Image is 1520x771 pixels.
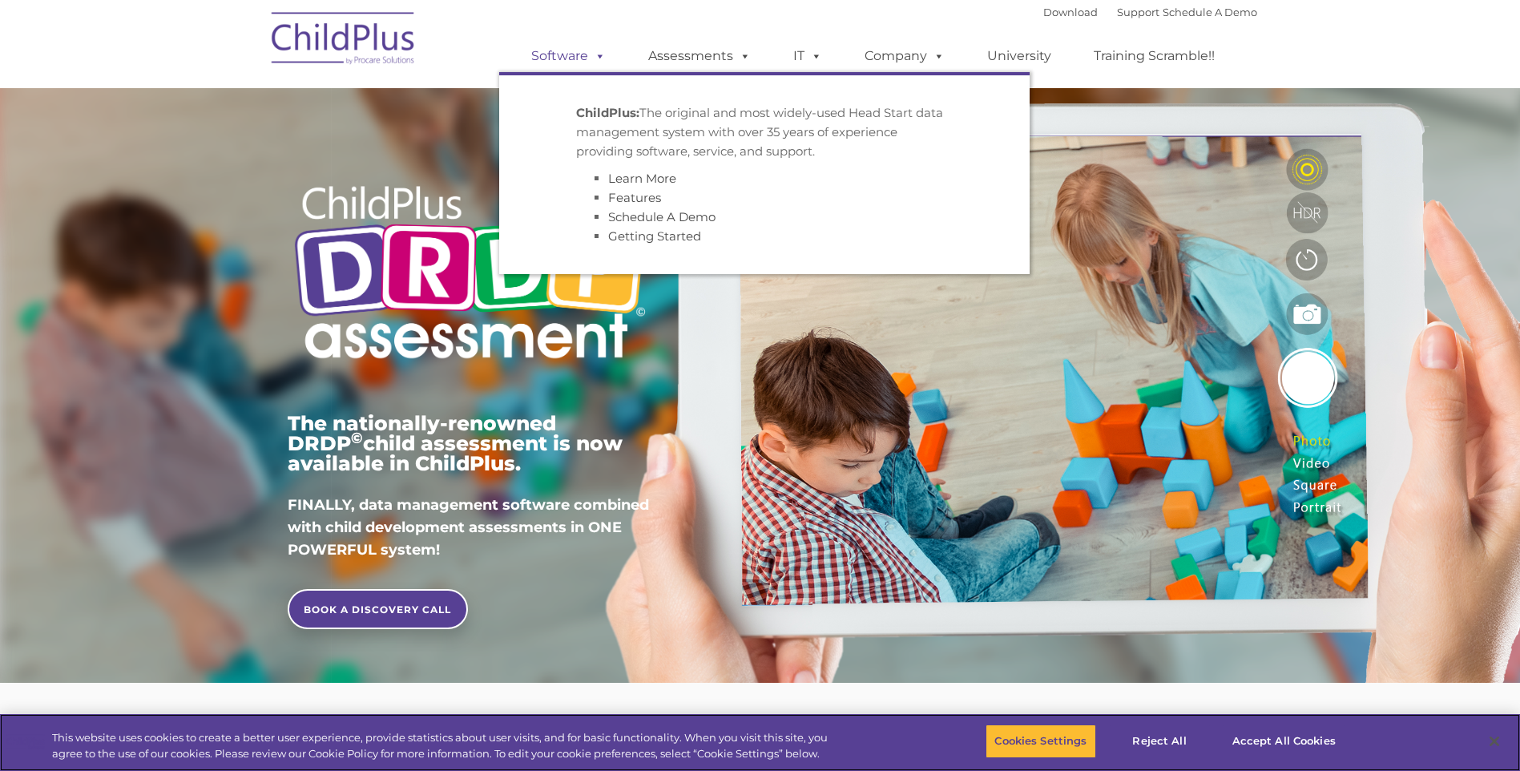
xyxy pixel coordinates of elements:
[1043,6,1257,18] font: |
[777,40,838,72] a: IT
[1477,724,1512,759] button: Close
[608,171,676,186] a: Learn More
[288,411,623,475] span: The nationally-renowned DRDP child assessment is now available in ChildPlus.
[1117,6,1159,18] a: Support
[576,103,953,161] p: The original and most widely-used Head Start data management system with over 35 years of experie...
[288,589,468,629] a: BOOK A DISCOVERY CALL
[1110,725,1210,758] button: Reject All
[288,496,649,559] span: FINALLY, data management software combined with child development assessments in ONE POWERFUL sys...
[264,1,424,81] img: ChildPlus by Procare Solutions
[849,40,961,72] a: Company
[576,105,639,120] strong: ChildPlus:
[515,40,622,72] a: Software
[986,725,1095,758] button: Cookies Settings
[608,228,701,244] a: Getting Started
[288,164,651,385] img: Copyright - DRDP Logo Light
[608,190,661,205] a: Features
[632,40,767,72] a: Assessments
[971,40,1067,72] a: University
[1163,6,1257,18] a: Schedule A Demo
[1224,725,1345,758] button: Accept All Cookies
[1078,40,1231,72] a: Training Scramble!!
[351,429,363,447] sup: ©
[52,730,836,761] div: This website uses cookies to create a better user experience, provide statistics about user visit...
[1043,6,1098,18] a: Download
[608,209,716,224] a: Schedule A Demo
